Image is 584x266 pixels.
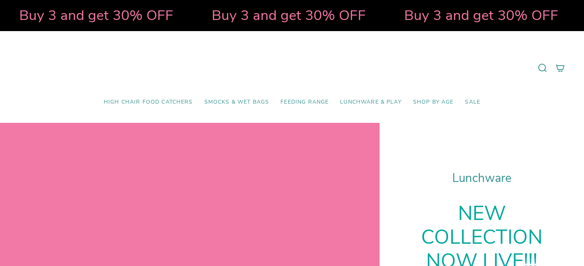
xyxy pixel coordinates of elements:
a: High Chair Food Catchers [98,93,199,111]
span: Smocks & Wet Bags [204,99,269,106]
span: Feeding Range [280,99,328,106]
a: Feeding Range [275,93,334,111]
span: High Chair Food Catchers [104,99,193,106]
h1: Lunchware [399,171,565,185]
a: Lunchware & Play [334,93,407,111]
a: SALE [459,93,486,111]
a: Mumma’s Little Helpers [226,43,358,93]
span: Shop by Age [413,99,454,106]
strong: Buy 3 and get 30% OFF [402,6,556,25]
a: Shop by Age [407,93,460,111]
a: Smocks & Wet Bags [199,93,275,111]
span: SALE [465,99,480,106]
strong: Buy 3 and get 30% OFF [17,6,171,25]
strong: Buy 3 and get 30% OFF [210,6,364,25]
span: Lunchware & Play [340,99,401,106]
